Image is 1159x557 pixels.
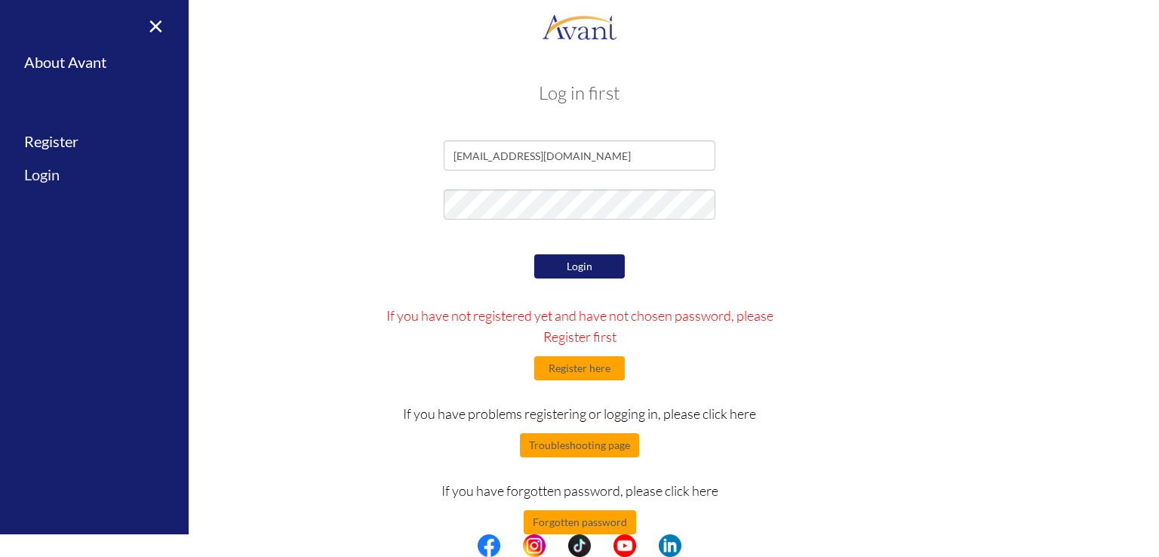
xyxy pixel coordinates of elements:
button: Troubleshooting page [520,433,639,457]
img: yt.png [613,534,636,557]
input: Email [444,140,715,171]
h3: Log in first [149,83,1010,103]
p: If you have not registered yet and have not chosen password, please Register first [370,305,789,347]
img: logo.png [542,4,617,49]
img: in.png [523,534,546,557]
button: Forgotten password [524,510,636,534]
img: fb.png [478,534,500,557]
p: If you have forgotten password, please click here [370,480,789,501]
img: blank.png [591,534,613,557]
img: tt.png [568,534,591,557]
img: blank.png [546,534,568,557]
button: Login [534,254,625,278]
img: blank.png [500,534,523,557]
p: If you have problems registering or logging in, please click here [370,403,789,424]
img: blank.png [636,534,659,557]
button: Register here [534,356,625,380]
img: li.png [659,534,681,557]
